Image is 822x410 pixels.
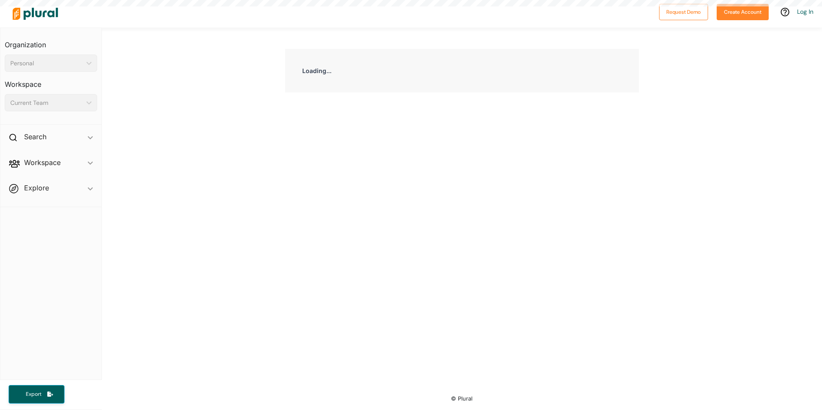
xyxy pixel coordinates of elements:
[5,32,97,51] h3: Organization
[5,72,97,91] h3: Workspace
[20,391,47,398] span: Export
[659,4,708,20] button: Request Demo
[285,49,639,92] div: Loading...
[451,395,472,402] small: © Plural
[659,7,708,16] a: Request Demo
[9,385,64,404] button: Export
[24,132,46,141] h2: Search
[10,98,83,107] div: Current Team
[10,59,83,68] div: Personal
[797,8,813,15] a: Log In
[717,7,769,16] a: Create Account
[717,4,769,20] button: Create Account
